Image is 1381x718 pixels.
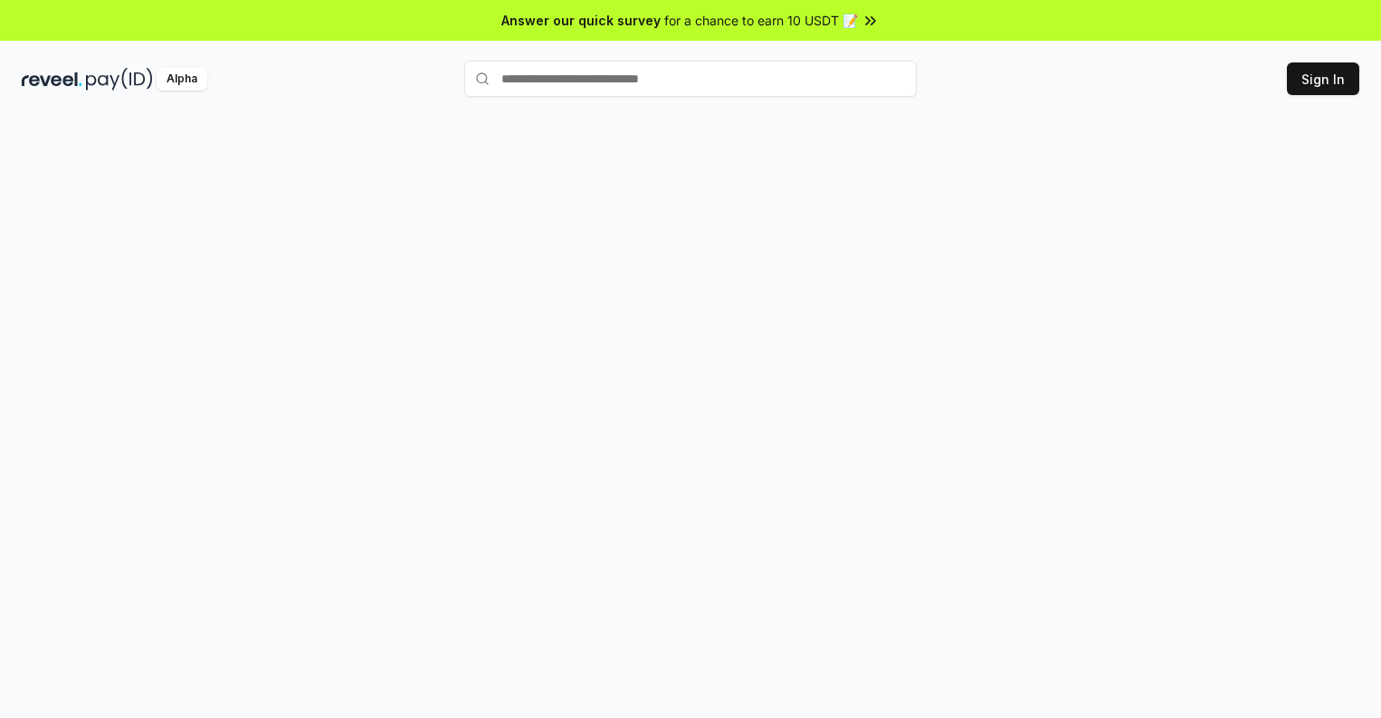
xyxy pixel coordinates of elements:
[664,11,858,30] span: for a chance to earn 10 USDT 📝
[157,68,207,91] div: Alpha
[86,68,153,91] img: pay_id
[1287,62,1359,95] button: Sign In
[22,68,82,91] img: reveel_dark
[501,11,661,30] span: Answer our quick survey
